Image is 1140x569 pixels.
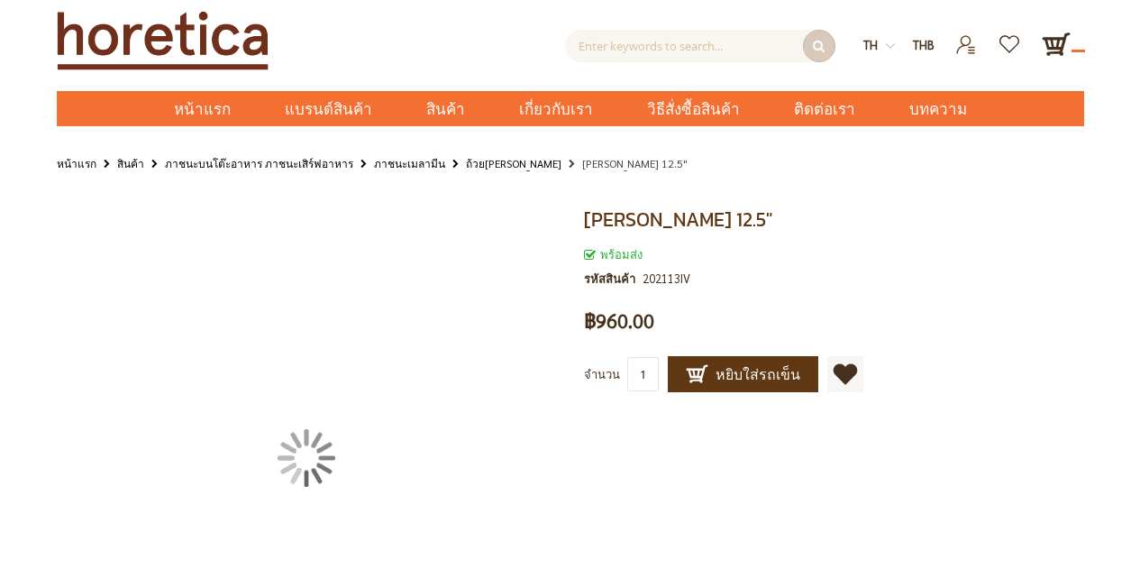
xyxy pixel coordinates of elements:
a: สินค้า [117,153,144,173]
span: หยิบใส่รถเข็น [686,363,800,385]
span: จำนวน [584,366,620,381]
a: แบรนด์สินค้า [258,91,399,126]
a: เกี่ยวกับเรา [492,91,620,126]
span: บทความ [909,91,967,128]
img: Horetica.com [57,11,269,70]
a: เพิ่มไปยังรายการโปรด [827,356,863,392]
span: หน้าแรก [174,97,231,121]
a: หน้าแรก [57,153,96,173]
div: 202113IV [643,269,690,289]
span: [PERSON_NAME] 12.5" [584,205,772,234]
a: วิธีสั่งซื้อสินค้า [620,91,767,126]
img: dropdown-icon.svg [886,41,895,50]
img: กำลังโหลด... [278,429,335,487]
button: หยิบใส่รถเข็น [668,356,818,392]
span: ฿960.00 [584,311,654,331]
span: ติดต่อเรา [794,91,855,128]
a: บทความ [882,91,994,126]
strong: รหัสสินค้า [584,269,643,289]
div: สถานะของสินค้า [584,244,1084,264]
span: THB [913,37,935,52]
a: เข้าสู่ระบบ [944,30,989,45]
li: [PERSON_NAME] 12.5" [564,153,688,176]
a: ภาชนะเมลามีน [374,153,445,173]
span: th [863,37,878,52]
span: พร้อมส่ง [584,246,643,262]
span: วิธีสั่งซื้อสินค้า [647,91,740,128]
span: สินค้า [426,91,465,128]
a: หน้าแรก [147,91,258,126]
a: รายการโปรด [989,30,1033,45]
a: ภาชนะบนโต๊ะอาหาร ภาชนะเสิร์ฟอาหาร [165,153,353,173]
a: ติดต่อเรา [767,91,882,126]
span: เกี่ยวกับเรา [519,91,593,128]
a: ถ้วย[PERSON_NAME] [466,153,561,173]
a: สินค้า [399,91,492,126]
span: แบรนด์สินค้า [285,91,372,128]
